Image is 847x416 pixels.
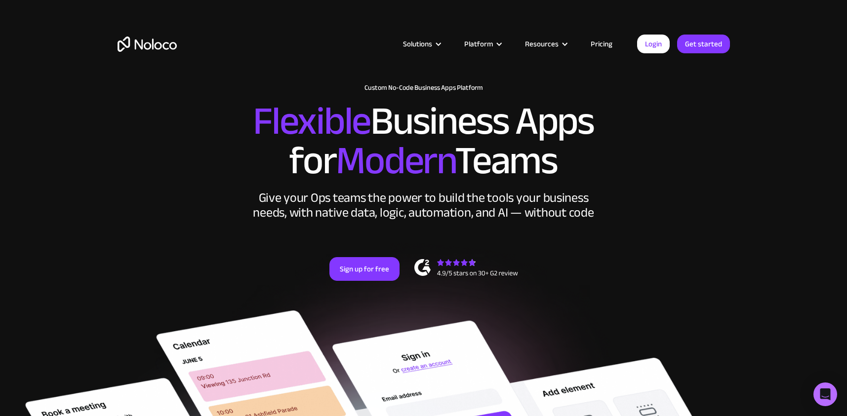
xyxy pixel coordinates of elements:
[253,84,370,158] span: Flexible
[391,38,452,50] div: Solutions
[329,257,400,281] a: Sign up for free
[677,35,730,53] a: Get started
[525,38,559,50] div: Resources
[118,37,177,52] a: home
[251,190,597,220] div: Give your Ops teams the power to build the tools your business needs, with native data, logic, au...
[403,38,432,50] div: Solutions
[336,124,455,197] span: Modern
[118,102,730,181] h2: Business Apps for Teams
[637,35,670,53] a: Login
[464,38,493,50] div: Platform
[578,38,625,50] a: Pricing
[452,38,513,50] div: Platform
[513,38,578,50] div: Resources
[813,382,837,406] div: Open Intercom Messenger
